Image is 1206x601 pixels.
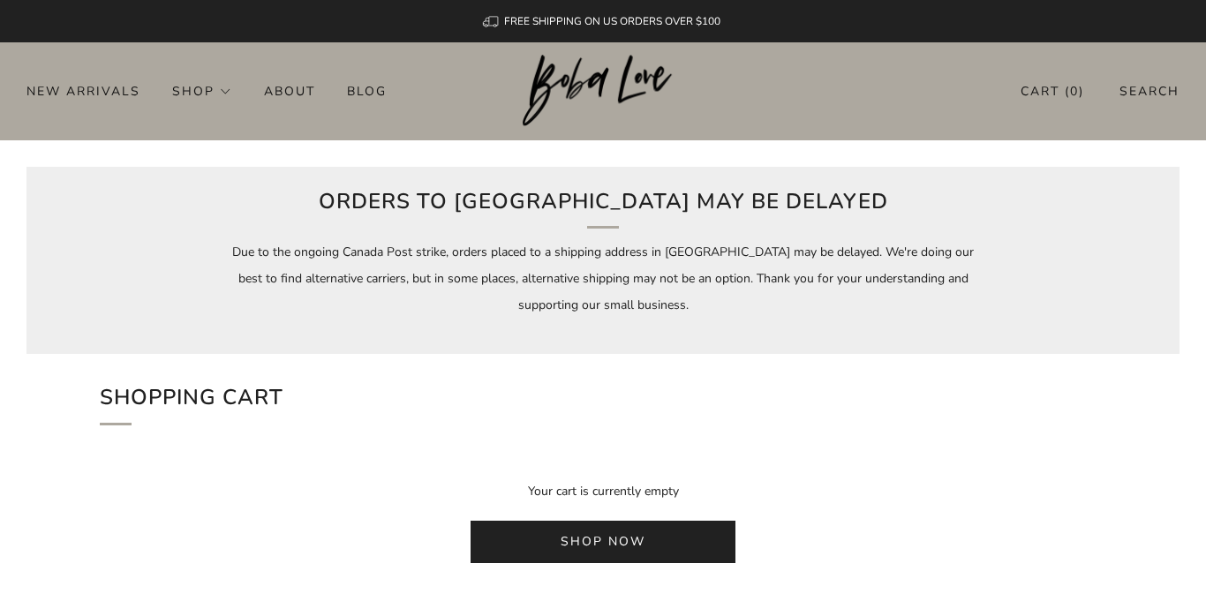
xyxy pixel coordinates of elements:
p: Due to the ongoing Canada Post strike, orders placed to a shipping address in [GEOGRAPHIC_DATA] m... [223,239,984,319]
h1: Shopping Cart [100,380,283,424]
a: New Arrivals [26,77,140,105]
items-count: 0 [1070,83,1079,100]
a: Search [1119,77,1180,106]
a: Blog [347,77,387,105]
h2: Orders to [GEOGRAPHIC_DATA] may be delayed [312,184,894,229]
img: Boba Love [523,55,684,127]
a: About [264,77,315,105]
span: Cart ( ) [1021,77,1084,106]
a: Shop [172,77,232,105]
a: Boba Love [523,55,684,128]
span: FREE SHIPPING ON US ORDERS OVER $100 [504,14,720,28]
a: Shop now [471,521,735,563]
p: Your cart is currently empty [404,478,802,505]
